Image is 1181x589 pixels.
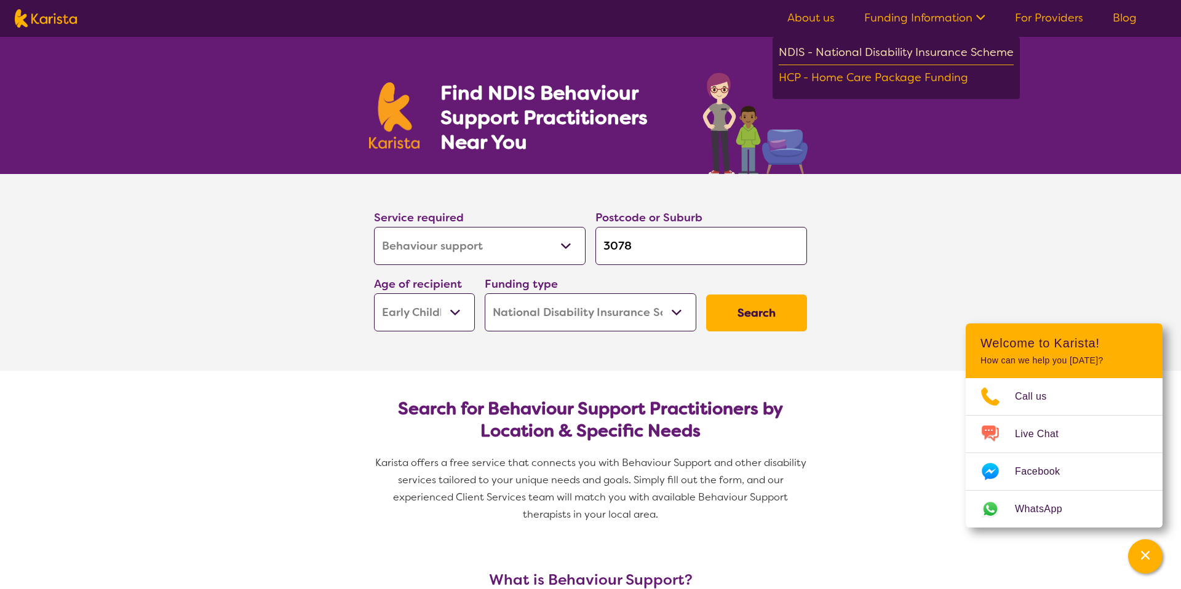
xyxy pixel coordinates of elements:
[966,491,1163,528] a: Web link opens in a new tab.
[980,336,1148,350] h2: Welcome to Karista!
[1015,500,1077,518] span: WhatsApp
[1015,387,1062,406] span: Call us
[1128,539,1163,574] button: Channel Menu
[374,210,464,225] label: Service required
[1113,10,1137,25] a: Blog
[485,277,558,291] label: Funding type
[384,398,797,442] h2: Search for Behaviour Support Practitioners by Location & Specific Needs
[966,323,1163,528] div: Channel Menu
[595,210,702,225] label: Postcode or Suburb
[369,82,420,149] img: Karista logo
[440,81,678,154] h1: Find NDIS Behaviour Support Practitioners Near You
[980,355,1148,366] p: How can we help you [DATE]?
[966,378,1163,528] ul: Choose channel
[706,294,807,331] button: Search
[1015,10,1083,25] a: For Providers
[374,277,462,291] label: Age of recipient
[595,227,807,265] input: Type
[15,9,77,28] img: Karista logo
[779,68,1014,90] div: HCP - Home Care Package Funding
[1015,462,1075,481] span: Facebook
[1015,425,1073,443] span: Live Chat
[699,66,812,174] img: behaviour-support
[369,571,812,588] h3: What is Behaviour Support?
[369,454,812,523] p: Karista offers a free service that connects you with Behaviour Support and other disability servi...
[864,10,985,25] a: Funding Information
[787,10,835,25] a: About us
[779,43,1014,65] div: NDIS - National Disability Insurance Scheme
